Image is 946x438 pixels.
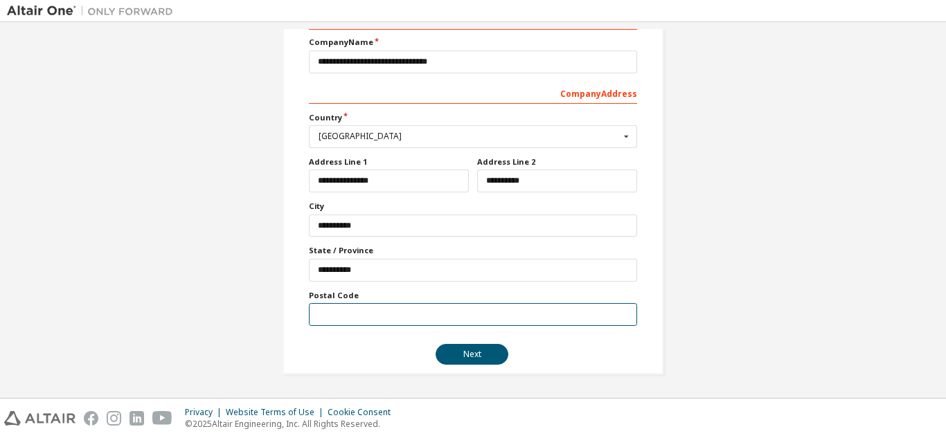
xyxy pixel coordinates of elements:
[309,201,637,212] label: City
[309,112,637,123] label: Country
[477,156,637,167] label: Address Line 2
[309,245,637,256] label: State / Province
[185,418,399,430] p: © 2025 Altair Engineering, Inc. All Rights Reserved.
[309,37,637,48] label: Company Name
[226,407,328,418] div: Website Terms of Use
[185,407,226,418] div: Privacy
[309,156,469,167] label: Address Line 1
[152,411,172,426] img: youtube.svg
[84,411,98,426] img: facebook.svg
[7,4,180,18] img: Altair One
[309,290,637,301] label: Postal Code
[4,411,75,426] img: altair_logo.svg
[309,82,637,104] div: Company Address
[130,411,144,426] img: linkedin.svg
[328,407,399,418] div: Cookie Consent
[107,411,121,426] img: instagram.svg
[319,132,620,140] div: [GEOGRAPHIC_DATA]
[436,344,508,365] button: Next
